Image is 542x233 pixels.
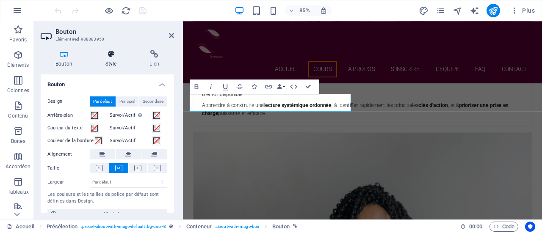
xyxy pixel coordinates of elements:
button: Code [489,222,518,232]
h4: Lien [135,50,174,68]
label: Survol/Actif [110,136,152,146]
label: Taille [47,163,90,173]
button: Bold (Ctrl+B) [190,79,203,94]
button: text_generator [470,5,480,16]
button: Cliquez ici pour quitter le mode Aperçu et poursuivre l'édition. [104,5,114,16]
i: Design (Ctrl+Alt+Y) [419,6,429,16]
button: Principal [116,96,139,107]
label: Arrière-plan [47,110,90,121]
label: Largeur [47,180,90,184]
span: Plus [510,6,535,15]
i: Publier [488,6,498,16]
span: . about-with-image-box [215,222,259,232]
button: publish [487,4,500,17]
button: 85% [285,5,315,16]
button: design [419,5,429,16]
label: Couleur du texte [47,123,90,133]
i: Actualiser la page [121,6,131,16]
button: Underline (Ctrl+U) [218,79,232,94]
span: : [475,223,476,230]
p: Colonnes [7,87,29,94]
button: Par défaut [90,96,116,107]
p: Accordéon [6,163,30,170]
span: Cliquez pour sélectionner. Double-cliquez pour modifier. [272,222,290,232]
i: Lors du redimensionnement, ajuster automatiquement le niveau de zoom en fonction de l'appareil sé... [320,7,327,14]
button: Strikethrough [233,79,246,94]
h4: Style [91,50,135,68]
p: Favoris [9,36,27,43]
span: Principal [119,96,135,107]
span: Cliquez pour sélectionner. Double-cliquez pour modifier. [47,222,77,232]
div: Les couleurs et les tailles de police par défaut sont définies dans Design. [47,191,167,205]
button: Icons [247,79,261,94]
button: Confirm (Ctrl+⏎) [301,79,315,94]
i: Navigateur [453,6,462,16]
button: Usercentrics [525,222,535,232]
button: pages [436,5,446,16]
span: Par défaut [93,96,112,107]
button: Link [262,79,275,94]
p: Contenu [8,112,28,119]
i: Pages (Ctrl+Alt+S) [436,6,445,16]
nav: breadcrumb [47,222,298,232]
h6: Durée de la session [460,222,483,232]
button: Italic (Ctrl+I) [204,79,218,94]
button: Data Bindings [276,79,286,94]
p: Boîtes [11,138,25,145]
label: Survol/Actif [110,123,152,133]
i: AI Writer [470,6,479,16]
label: Alignement [47,149,90,159]
button: navigator [453,5,463,16]
h6: 85% [298,5,311,16]
a: Cliquez pour annuler la sélection. Double-cliquez pour ouvrir Pages. [7,222,34,232]
h4: Bouton [41,74,174,90]
span: 00 00 [469,222,482,232]
h4: Bouton [41,50,91,68]
span: Modifier le design [60,209,165,219]
label: Couleur de la bordure [47,136,94,146]
span: Code [493,222,514,232]
span: . preset-about-with-image-default .bg-user-3 [81,222,166,232]
button: HTML [287,79,301,94]
p: Éléments [7,62,29,69]
i: Cet élément a un lien. [293,224,298,229]
h3: Élément #ed-988883950 [55,36,157,43]
button: Plus [507,4,538,17]
label: Survol/Actif [110,110,152,121]
span: Secondaire [143,96,163,107]
button: reload [121,5,131,16]
p: Tableaux [8,189,29,195]
label: Design [47,96,90,107]
i: Cet élément est une présélection personnalisable. [169,224,173,229]
button: Modifier le design [47,209,167,219]
button: Secondaire [139,96,167,107]
h2: Bouton [55,28,174,36]
span: Cliquez pour sélectionner. Double-cliquez pour modifier. [186,222,212,232]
